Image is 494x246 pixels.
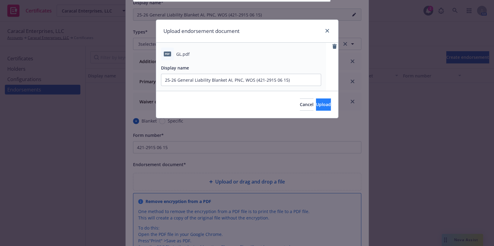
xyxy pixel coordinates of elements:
button: Cancel [300,98,314,111]
span: Cancel [300,102,314,107]
a: remove [331,43,338,50]
span: GL.pdf [176,51,190,57]
h1: Upload endorsement document [163,27,240,35]
a: close [324,27,331,34]
span: Upload [316,102,331,107]
button: Upload [316,98,331,111]
span: pdf [164,52,171,56]
span: Display name [161,65,189,71]
input: Add display name here... [161,74,321,86]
